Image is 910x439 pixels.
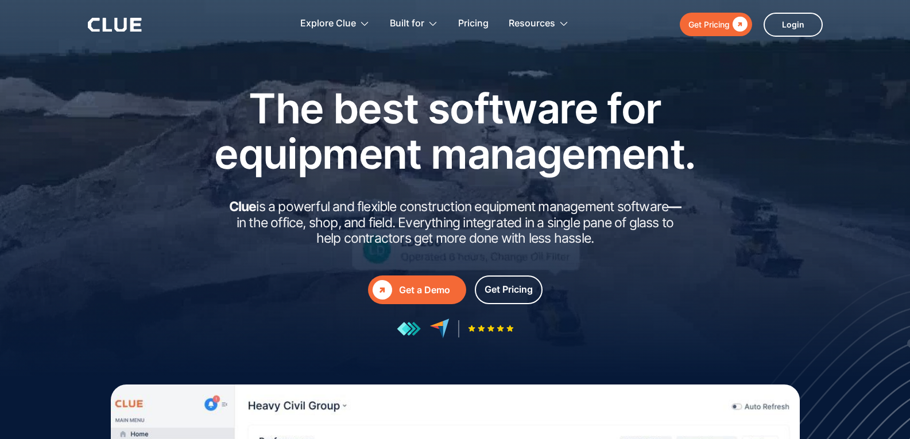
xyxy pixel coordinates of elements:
[229,199,257,215] strong: Clue
[226,199,685,247] h2: is a powerful and flexible construction equipment management software in the office, shop, and fi...
[390,6,424,42] div: Built for
[509,6,569,42] div: Resources
[397,321,421,336] img: reviews at getapp
[399,283,462,297] div: Get a Demo
[368,275,466,304] a: Get a Demo
[764,13,823,37] a: Login
[703,278,910,439] iframe: Chat Widget
[680,13,752,36] a: Get Pricing
[458,6,489,42] a: Pricing
[390,6,438,42] div: Built for
[668,199,681,215] strong: —
[373,280,392,300] div: 
[509,6,555,42] div: Resources
[485,282,533,297] div: Get Pricing
[468,325,514,332] img: Five-star rating icon
[475,275,543,304] a: Get Pricing
[688,17,730,32] div: Get Pricing
[300,6,356,42] div: Explore Clue
[197,86,714,176] h1: The best software for equipment management.
[300,6,370,42] div: Explore Clue
[730,17,748,32] div: 
[429,318,450,339] img: reviews at capterra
